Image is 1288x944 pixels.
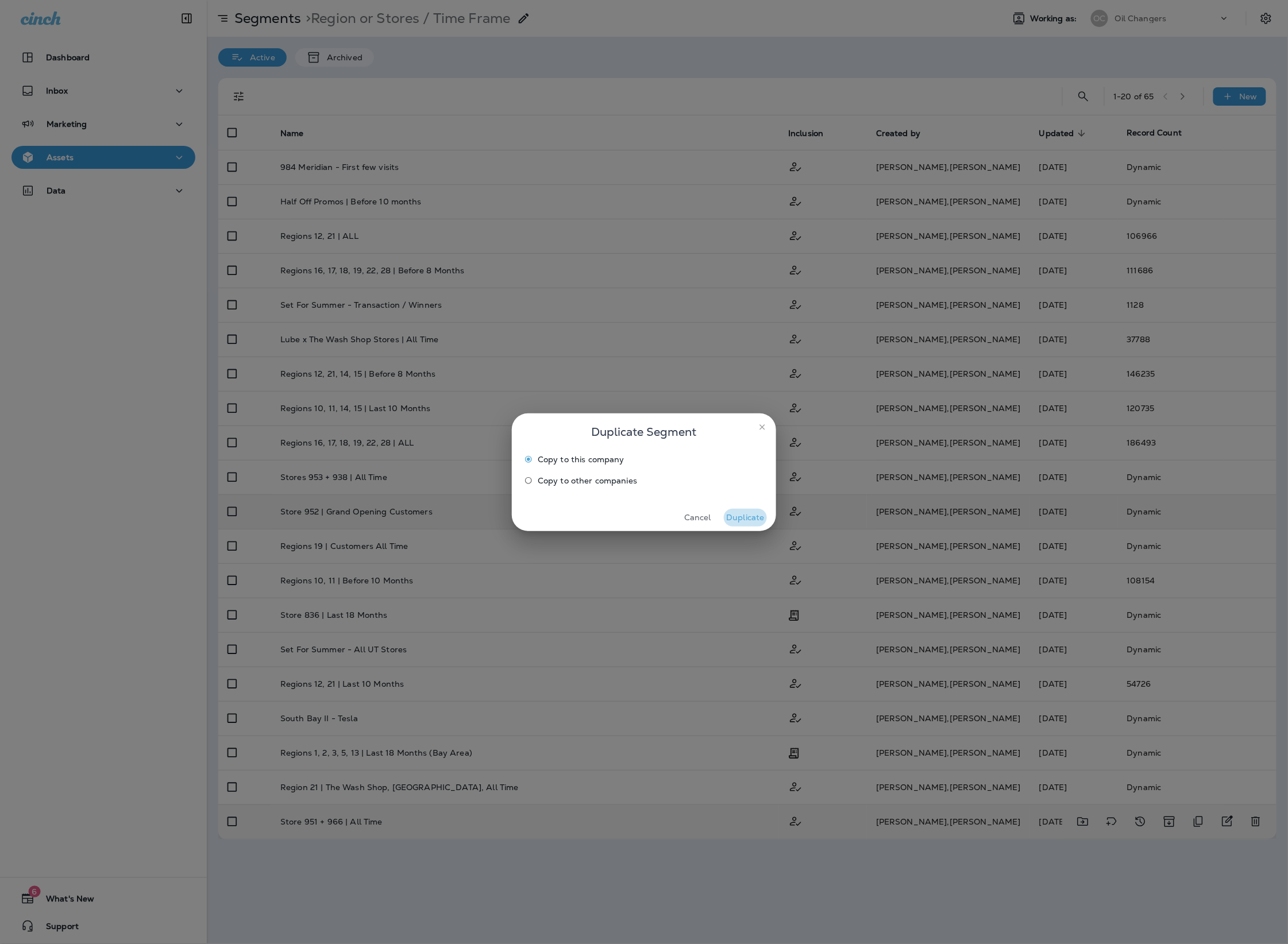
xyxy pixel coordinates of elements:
[592,423,697,441] span: Duplicate Segment
[724,509,767,527] button: Duplicate
[538,476,637,485] span: Copy to other companies
[676,509,719,527] button: Cancel
[753,418,772,436] button: close
[538,455,624,464] span: Copy to this company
